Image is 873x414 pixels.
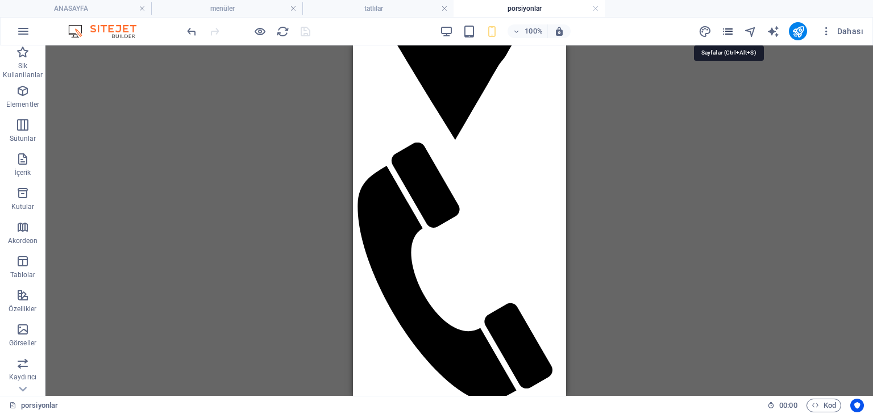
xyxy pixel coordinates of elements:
[816,22,868,40] button: Dahası
[9,338,36,348] p: Görseller
[276,25,289,38] i: Sayfayı yeniden yükleyin
[792,25,805,38] i: Yayınla
[807,399,841,412] button: Kod
[779,399,797,412] span: 00 00
[699,25,712,38] i: Tasarım (Ctrl+Alt+Y)
[10,134,36,143] p: Sütunlar
[9,399,58,412] a: Seçimi iptal etmek için tıkla. Sayfaları açmak için çift tıkla
[698,24,712,38] button: design
[508,24,548,38] button: 100%
[525,24,543,38] h6: 100%
[767,25,780,38] i: AI Writer
[454,2,605,15] h4: porsiyonlar
[65,24,151,38] img: Editor Logo
[812,399,836,412] span: Kod
[151,2,302,15] h4: menüler
[6,100,39,109] p: Elementler
[821,26,863,37] span: Dahası
[766,24,780,38] button: text_generator
[743,24,757,38] button: navigator
[276,24,289,38] button: reload
[8,236,38,245] p: Akordeon
[185,25,198,38] i: Geri al: Elementleri sil (Ctrl+Z)
[787,401,789,409] span: :
[302,2,454,15] h4: tatlılar
[850,399,864,412] button: Usercentrics
[10,270,36,279] p: Tablolar
[9,304,36,313] p: Özellikler
[185,24,198,38] button: undo
[9,373,36,382] p: Kaydırıcı
[767,399,797,412] h6: Oturum süresi
[744,25,757,38] i: Navigatör
[721,24,734,38] button: pages
[14,168,31,177] p: İçerik
[253,24,267,38] button: Ön izleme modundan çıkıp düzenlemeye devam etmek için buraya tıklayın
[789,22,807,40] button: publish
[11,202,35,211] p: Kutular
[554,26,564,36] i: Yeniden boyutlandırmada yakınlaştırma düzeyini seçilen cihaza uyacak şekilde otomatik olarak ayarla.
